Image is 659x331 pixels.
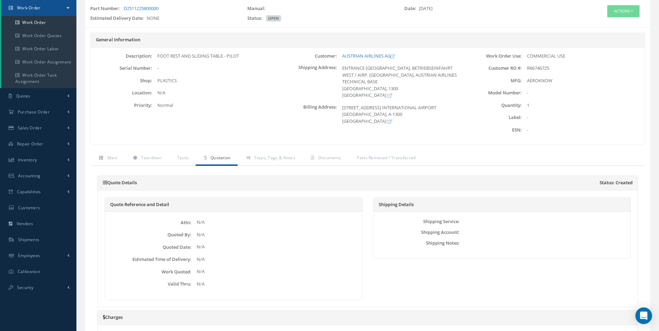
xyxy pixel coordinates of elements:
label: Quantity: [460,103,521,108]
div: PLASTICS [152,77,275,84]
h5: Quote Reference and Detail [110,202,357,207]
div: N/A [152,90,275,96]
label: Part Number: [90,5,123,12]
a: D2511225800000 [124,5,158,11]
label: MFG: [460,78,521,83]
div: Normal [152,102,275,109]
span: Status: Created [600,180,633,186]
label: Estimated Delivery Date: [90,15,147,22]
span: Parts Removed / Transferred [357,155,415,161]
div: - [522,114,645,121]
label: Label: [460,115,521,120]
div: N/A [191,256,361,263]
h5: Shipping Details [379,202,626,207]
div: N/A [191,219,361,226]
span: Steps, Tags & Notes [254,155,295,161]
div: - [522,127,645,134]
label: Shipping Account: [375,230,460,235]
span: Tasks [177,155,189,161]
div: NONE [85,15,242,25]
label: Serial Number: [91,66,152,71]
a: Work Order Task Assignment [1,69,76,88]
a: Documents [302,151,348,166]
label: Attn: [107,220,191,225]
label: Shipping Notes: [375,240,460,246]
span: - [157,65,159,71]
label: Date: [404,5,419,12]
span: Inventory [18,157,37,163]
span: Teardown [141,155,161,161]
a: Steps, Tags & Notes [238,151,302,166]
a: Parts Removed / Transferred [348,151,422,166]
button: Actions [607,5,640,17]
span: Quotation [211,155,231,161]
a: Charges [103,314,123,320]
div: [DATE] [399,5,556,15]
label: Description: [91,53,152,59]
span: Quotes [16,93,31,99]
span: Documents [318,155,341,161]
label: Customer RO #: [460,66,521,71]
label: Priority: [91,103,152,108]
label: Customer: [275,53,337,59]
label: Status: [247,15,265,22]
label: Shipping Address: [275,65,337,99]
div: FOOT REST AND SLIDING TABLE - PILOT [152,53,275,60]
div: 1 [522,102,645,109]
label: ESN: [460,127,521,133]
a: AUSTRIAN AIRLINES AG [342,53,395,59]
h5: General Information [96,37,640,43]
div: ENTRANCE [GEOGRAPHIC_DATA], BETRIEBSEINFAHRT WEST / AIRP. [GEOGRAPHIC_DATA], AUSTRIAN AIRLINES TE... [337,65,460,99]
div: Open Intercom Messenger [635,307,652,324]
span: R86746725 [527,65,549,71]
label: Manual: [247,5,268,12]
span: Work Order [17,5,41,11]
span: Employees [18,253,40,258]
a: Work Order [1,16,76,29]
label: Location: [91,90,152,95]
span: Main [107,155,117,161]
label: Work Order Use: [460,53,521,59]
span: Customers [18,205,40,211]
label: Work Quoted: [107,269,191,274]
div: COMMERCIAL USE [522,53,645,60]
div: N/A [191,231,361,238]
span: Capabilities [17,189,41,195]
div: AEROKNOW [522,77,645,84]
label: Quoted By: [107,232,191,237]
span: Security [17,285,33,290]
label: Model Number: [460,90,521,95]
div: [STREET_ADDRESS] INTERNATIONAL AIRPORT [GEOGRAPHIC_DATA], A-1300 [GEOGRAPHIC_DATA] [337,104,460,125]
a: Quote Details [103,179,137,186]
span: Purchase Order [18,109,50,115]
a: Teardown [124,151,168,166]
label: Shipping Service: [375,219,460,224]
a: Work Order Labor [1,42,76,56]
a: Work Order Assignment [1,56,76,69]
label: Billing Address: [275,104,337,125]
div: - [522,90,645,96]
label: Estimated Time of Delivery: [107,257,191,262]
div: N/A [191,244,361,251]
label: Quoted Date: [107,245,191,250]
div: N/A [191,281,361,288]
div: N/A [191,268,361,275]
span: Sales Order [18,125,42,131]
span: Shipments [18,237,40,243]
label: Shop: [91,78,152,83]
span: OPEN [266,15,281,22]
a: Main [90,151,124,166]
span: Repair Order [17,141,43,147]
a: Quotation [196,151,237,166]
a: Work Order Quotes [1,29,76,42]
span: Accounting [18,173,41,179]
span: Vendors [17,221,33,227]
label: Valid Thru: [107,281,191,287]
a: Tasks [168,151,196,166]
span: Calibration [18,269,40,274]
